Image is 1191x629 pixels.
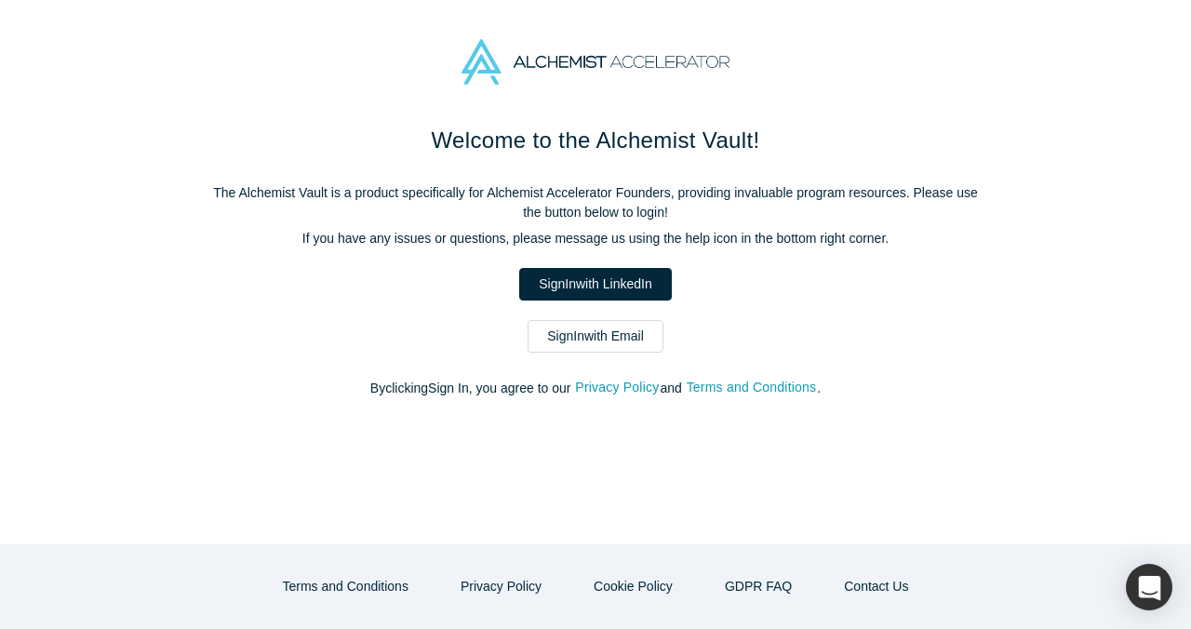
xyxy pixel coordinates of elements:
[205,183,986,222] p: The Alchemist Vault is a product specifically for Alchemist Accelerator Founders, providing inval...
[205,379,986,398] p: By clicking Sign In , you agree to our and .
[205,229,986,248] p: If you have any issues or questions, please message us using the help icon in the bottom right co...
[686,377,818,398] button: Terms and Conditions
[441,570,561,603] button: Privacy Policy
[824,570,928,603] button: Contact Us
[574,570,692,603] button: Cookie Policy
[462,39,729,85] img: Alchemist Accelerator Logo
[205,124,986,157] h1: Welcome to the Alchemist Vault!
[705,570,811,603] a: GDPR FAQ
[574,377,660,398] button: Privacy Policy
[263,570,428,603] button: Terms and Conditions
[519,268,671,301] a: SignInwith LinkedIn
[528,320,663,353] a: SignInwith Email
